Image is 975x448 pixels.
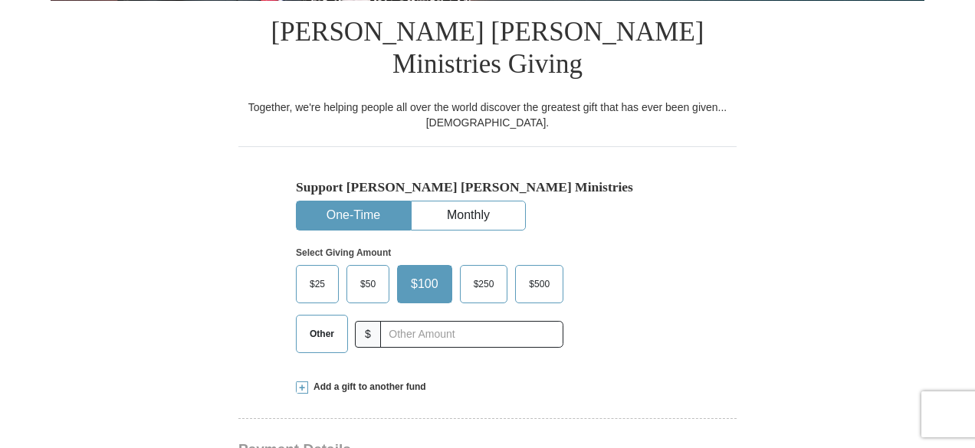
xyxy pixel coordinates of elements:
input: Other Amount [380,321,563,348]
span: $25 [302,273,333,296]
div: Together, we're helping people all over the world discover the greatest gift that has ever been g... [238,100,737,130]
span: $ [355,321,381,348]
button: Monthly [412,201,525,230]
span: Other [302,322,342,345]
button: One-Time [297,201,410,230]
span: Add a gift to another fund [308,381,426,394]
span: $250 [466,273,502,296]
span: $500 [521,273,557,296]
strong: Select Giving Amount [296,247,391,258]
h5: Support [PERSON_NAME] [PERSON_NAME] Ministries [296,179,679,195]
h1: [PERSON_NAME] [PERSON_NAME] Ministries Giving [238,1,737,100]
span: $100 [403,273,446,296]
span: $50 [353,273,383,296]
